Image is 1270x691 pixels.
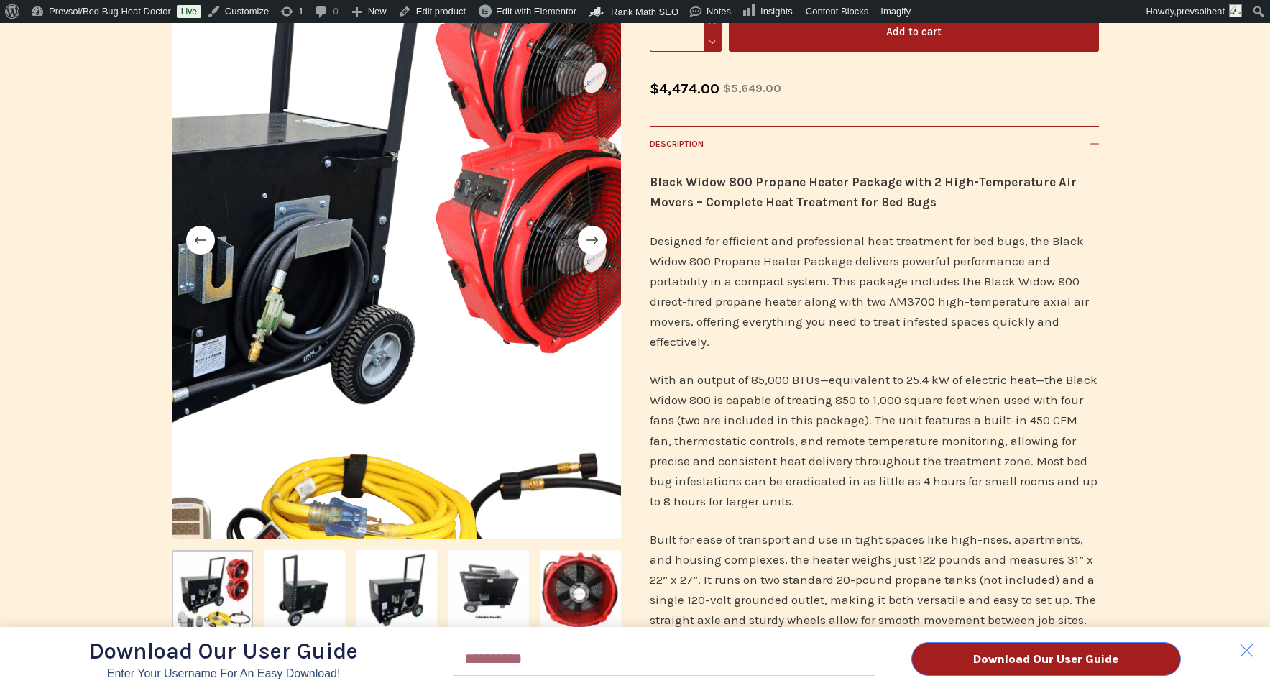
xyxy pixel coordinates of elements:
span: prevsolheat [1177,6,1225,17]
span: Rank Math SEO [611,6,678,17]
button: Open LiveChat chat widget [11,6,55,49]
p: Enter Your Username for an Easy Download! [89,668,358,679]
a: Live [177,5,201,18]
span: Edit with Elementor [496,6,576,17]
button: Download Our User Guide [911,642,1181,676]
span: Download Our User Guide [89,639,358,664]
span: Download Our User Guide [973,654,1118,665]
